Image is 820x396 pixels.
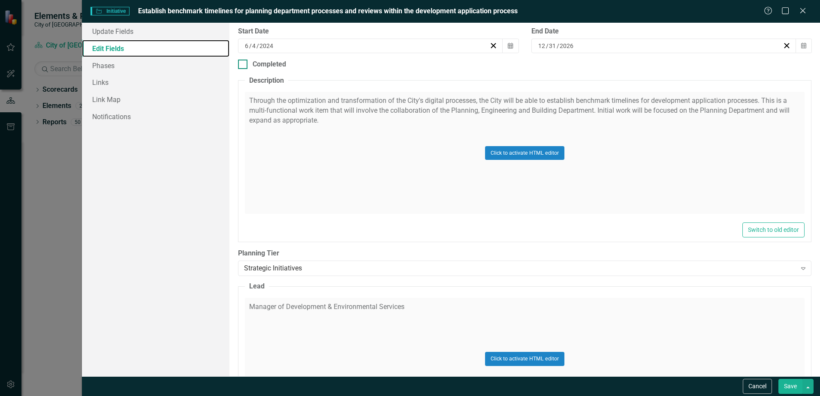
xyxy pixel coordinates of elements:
a: Links [82,74,229,91]
button: Switch to old editor [742,222,805,237]
a: Edit Fields [82,40,229,57]
a: Phases [82,57,229,74]
span: Initiative [90,7,129,15]
button: Click to activate HTML editor [485,352,564,366]
button: Save [778,379,802,394]
span: / [557,42,559,50]
div: Strategic Initiatives [244,264,796,273]
span: / [249,42,252,50]
legend: Description [245,76,288,86]
div: End Date [531,27,811,36]
a: Link Map [82,91,229,108]
button: Cancel [743,379,772,394]
button: Click to activate HTML editor [485,146,564,160]
a: Update Fields [82,23,229,40]
a: Notifications [82,108,229,125]
label: Planning Tier [238,249,811,258]
span: / [546,42,549,50]
div: Completed [253,60,286,69]
span: Establish benchmark timelines for planning department processes and reviews within the developmen... [138,7,518,15]
div: Start Date [238,27,518,36]
span: / [256,42,259,50]
legend: Lead [245,282,269,291]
